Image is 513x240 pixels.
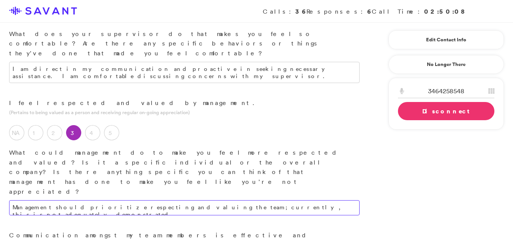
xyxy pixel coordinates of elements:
[9,98,360,108] p: I feel respected and valued by management.
[398,102,494,120] a: Disconnect
[104,125,119,140] label: 5
[85,125,100,140] label: 4
[398,34,494,46] a: Edit Contact Info
[295,7,306,16] strong: 36
[424,7,466,16] strong: 02:50:08
[388,55,504,74] a: No Longer There
[9,29,360,58] p: What does your supervisor do that makes you feel so comfortable? Are there any specific behaviors...
[9,109,360,116] p: (Pertains to being valued as a person and receiving regular on-going appreciation)
[9,148,360,196] p: What could management do to make you feel more respected and valued? Is it a specific individual ...
[47,125,62,140] label: 2
[9,125,24,140] label: NA
[367,7,372,16] strong: 6
[66,125,81,140] label: 3
[28,125,43,140] label: 1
